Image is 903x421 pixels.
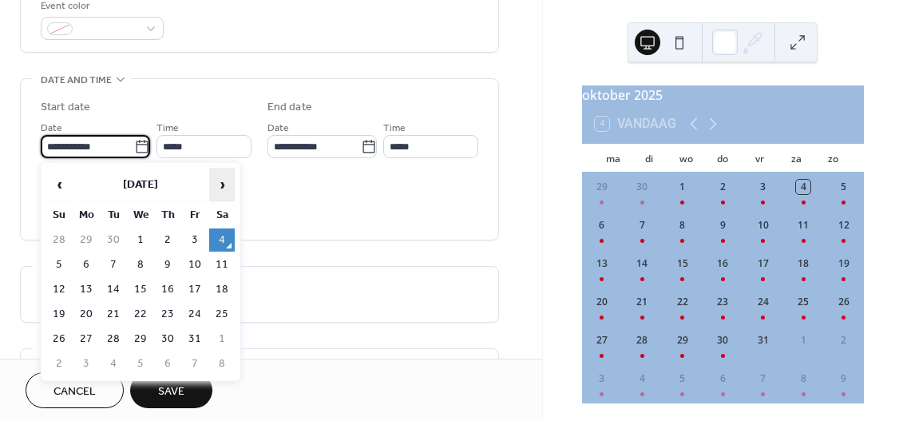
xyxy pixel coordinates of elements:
th: Tu [101,204,126,227]
td: 2 [155,228,180,252]
td: 3 [182,228,208,252]
div: 31 [756,333,770,348]
span: Date and time [41,72,112,89]
td: 1 [128,228,153,252]
td: 30 [101,228,126,252]
div: ma [595,144,632,173]
td: 9 [155,253,180,276]
div: 20 [595,295,609,309]
span: Date [267,120,289,137]
div: 26 [837,295,851,309]
td: 19 [46,303,72,326]
td: 7 [101,253,126,276]
div: 17 [756,256,770,271]
div: 18 [796,256,810,271]
div: 6 [595,218,609,232]
td: 8 [209,352,235,375]
div: 25 [796,295,810,309]
td: 21 [101,303,126,326]
td: 28 [46,228,72,252]
div: 1 [796,333,810,348]
div: oktober 2025 [582,85,864,105]
th: Fr [182,204,208,227]
td: 10 [182,253,208,276]
td: 23 [155,303,180,326]
div: 30 [635,180,649,194]
span: ‹ [47,169,71,201]
td: 29 [128,328,153,351]
td: 26 [46,328,72,351]
div: di [632,144,668,173]
td: 3 [73,352,99,375]
div: Start date [41,99,90,116]
div: 3 [756,180,770,194]
div: 5 [837,180,851,194]
div: 22 [675,295,690,309]
div: 29 [595,180,609,194]
td: 17 [182,278,208,301]
td: 8 [128,253,153,276]
th: We [128,204,153,227]
td: 11 [209,253,235,276]
div: za [778,144,814,173]
div: 9 [837,371,851,386]
div: 10 [756,218,770,232]
div: 30 [715,333,730,348]
div: zo [814,144,851,173]
div: 1 [675,180,690,194]
span: Time [156,120,179,137]
td: 28 [101,328,126,351]
div: vr [741,144,778,173]
td: 4 [209,228,235,252]
td: 16 [155,278,180,301]
div: 2 [715,180,730,194]
td: 6 [73,253,99,276]
div: 16 [715,256,730,271]
td: 2 [46,352,72,375]
td: 5 [46,253,72,276]
div: 7 [756,371,770,386]
td: 1 [209,328,235,351]
th: [DATE] [73,168,208,202]
span: › [210,169,234,201]
td: 18 [209,278,235,301]
td: 7 [182,352,208,375]
button: Cancel [26,372,124,408]
td: 22 [128,303,153,326]
div: 24 [756,295,770,309]
span: Cancel [53,383,96,400]
td: 12 [46,278,72,301]
span: Date [41,120,62,137]
td: 27 [73,328,99,351]
th: Mo [73,204,99,227]
div: do [704,144,741,173]
div: End date [267,99,312,116]
div: 6 [715,371,730,386]
div: 4 [635,371,649,386]
button: Save [130,372,212,408]
td: 15 [128,278,153,301]
td: 4 [101,352,126,375]
span: Time [383,120,406,137]
td: 14 [101,278,126,301]
th: Th [155,204,180,227]
td: 6 [155,352,180,375]
td: 20 [73,303,99,326]
div: 2 [837,333,851,348]
div: 28 [635,333,649,348]
span: Save [158,383,184,400]
div: 9 [715,218,730,232]
div: 3 [595,371,609,386]
div: 5 [675,371,690,386]
td: 13 [73,278,99,301]
div: 11 [796,218,810,232]
div: 13 [595,256,609,271]
div: wo [667,144,704,173]
div: 12 [837,218,851,232]
div: 7 [635,218,649,232]
td: 31 [182,328,208,351]
div: 21 [635,295,649,309]
td: 24 [182,303,208,326]
th: Su [46,204,72,227]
